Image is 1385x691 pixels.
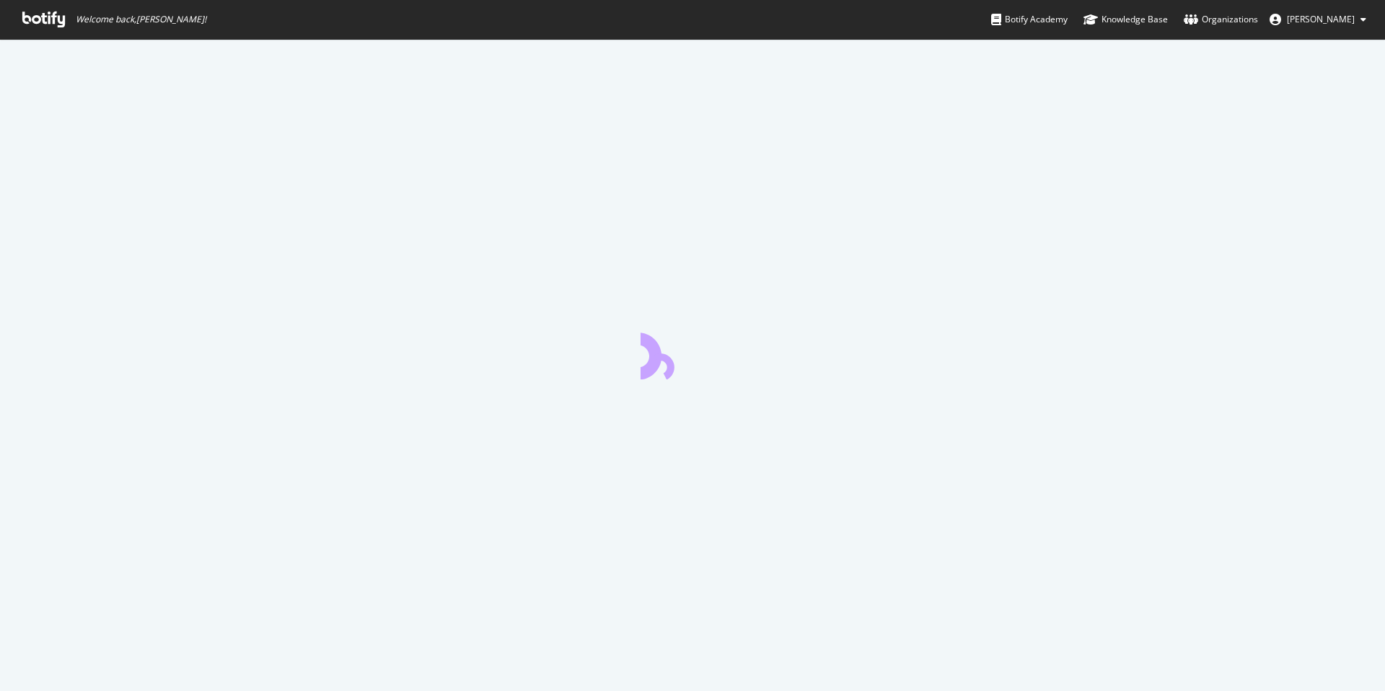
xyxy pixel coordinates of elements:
[641,327,744,379] div: animation
[1258,8,1378,31] button: [PERSON_NAME]
[1287,13,1355,25] span: Colin Ma
[991,12,1068,27] div: Botify Academy
[1184,12,1258,27] div: Organizations
[76,14,206,25] span: Welcome back, [PERSON_NAME] !
[1083,12,1168,27] div: Knowledge Base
